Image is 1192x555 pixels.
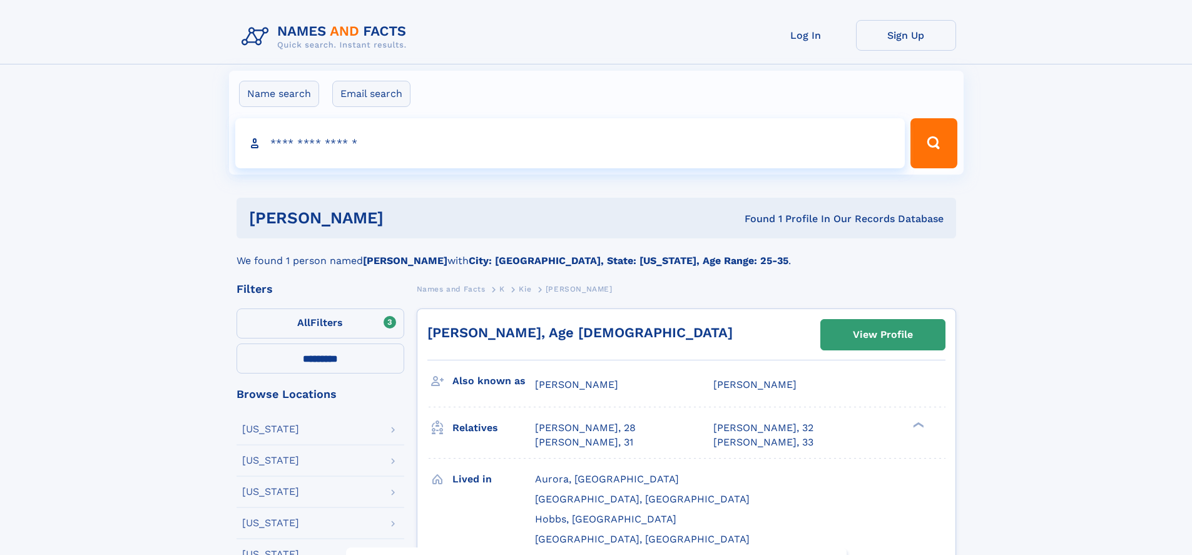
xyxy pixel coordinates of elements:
span: Kie [519,285,531,293]
span: [GEOGRAPHIC_DATA], [GEOGRAPHIC_DATA] [535,533,750,545]
a: View Profile [821,320,945,350]
label: Email search [332,81,410,107]
span: [PERSON_NAME] [713,379,797,390]
span: All [297,317,310,328]
a: [PERSON_NAME], 31 [535,435,633,449]
label: Name search [239,81,319,107]
span: [PERSON_NAME] [546,285,613,293]
a: Kie [519,281,531,297]
a: [PERSON_NAME], 33 [713,435,813,449]
div: [US_STATE] [242,487,299,497]
h3: Also known as [452,370,535,392]
b: [PERSON_NAME] [363,255,447,267]
a: [PERSON_NAME], 28 [535,421,636,435]
h1: [PERSON_NAME] [249,210,564,226]
span: [GEOGRAPHIC_DATA], [GEOGRAPHIC_DATA] [535,493,750,505]
a: Sign Up [856,20,956,51]
div: ❯ [910,421,925,429]
label: Filters [237,308,404,339]
div: [US_STATE] [242,518,299,528]
div: Filters [237,283,404,295]
div: Found 1 Profile In Our Records Database [564,212,944,226]
h3: Relatives [452,417,535,439]
span: K [499,285,505,293]
a: Names and Facts [417,281,486,297]
a: [PERSON_NAME], Age [DEMOGRAPHIC_DATA] [427,325,733,340]
input: search input [235,118,905,168]
a: K [499,281,505,297]
div: View Profile [853,320,913,349]
a: [PERSON_NAME], 32 [713,421,813,435]
div: Browse Locations [237,389,404,400]
a: Log In [756,20,856,51]
button: Search Button [910,118,957,168]
b: City: [GEOGRAPHIC_DATA], State: [US_STATE], Age Range: 25-35 [469,255,788,267]
img: Logo Names and Facts [237,20,417,54]
div: We found 1 person named with . [237,238,956,268]
span: Aurora, [GEOGRAPHIC_DATA] [535,473,679,485]
h3: Lived in [452,469,535,490]
div: [US_STATE] [242,456,299,466]
span: Hobbs, [GEOGRAPHIC_DATA] [535,513,676,525]
span: [PERSON_NAME] [535,379,618,390]
div: [US_STATE] [242,424,299,434]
